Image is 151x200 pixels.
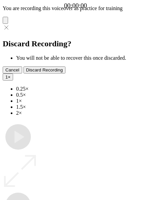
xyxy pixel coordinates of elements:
li: 2× [16,110,148,116]
button: 1× [3,73,13,81]
h2: Discard Recording? [3,39,148,48]
span: 1 [5,74,8,80]
li: You will not be able to recover this once discarded. [16,55,148,61]
li: 1× [16,98,148,104]
a: 00:00:00 [64,2,87,9]
li: 1.5× [16,104,148,110]
p: You are recording this voiceover as practice for training [3,5,148,11]
button: Discard Recording [23,66,66,73]
li: 0.5× [16,92,148,98]
button: Cancel [3,66,22,73]
li: 0.25× [16,86,148,92]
